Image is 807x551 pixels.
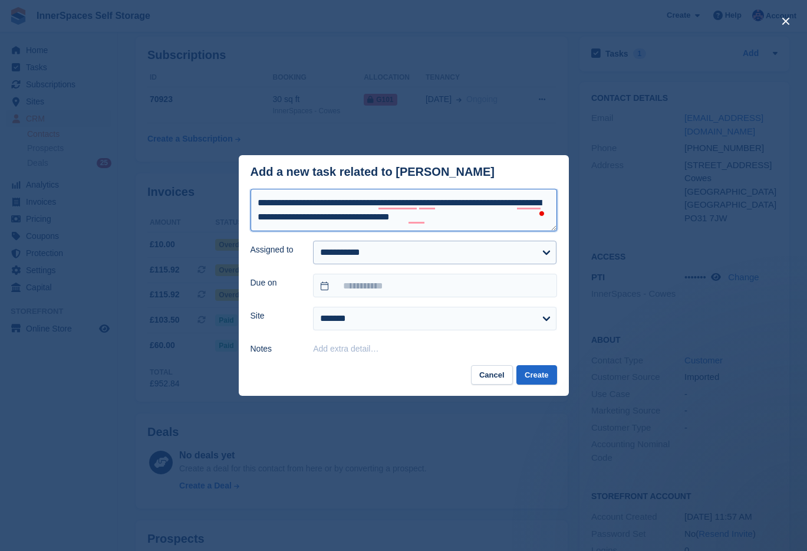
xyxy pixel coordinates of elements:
textarea: To enrich screen reader interactions, please activate Accessibility in Grammarly extension settings [251,189,557,231]
label: Assigned to [251,244,299,256]
button: close [776,12,795,31]
button: Cancel [471,365,513,385]
label: Notes [251,343,299,355]
button: Add extra detail… [313,344,378,353]
div: Add a new task related to [PERSON_NAME] [251,165,495,179]
label: Site [251,310,299,322]
button: Create [516,365,556,385]
label: Due on [251,277,299,289]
